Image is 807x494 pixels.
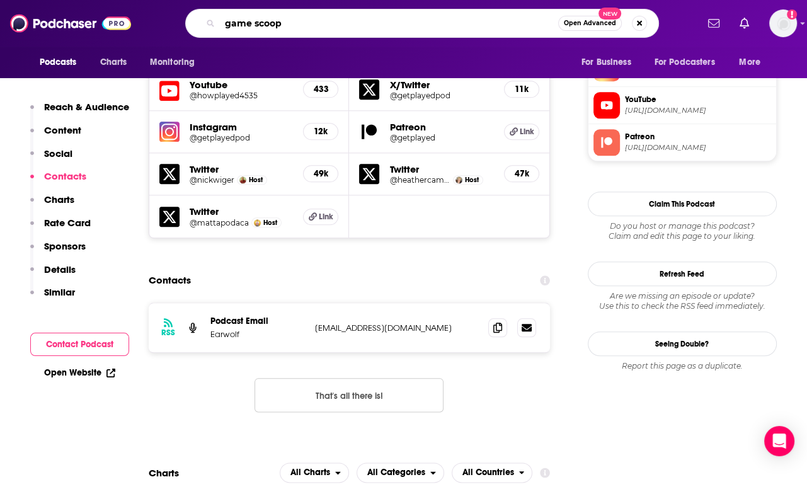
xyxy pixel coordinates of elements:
span: Host [263,219,277,227]
h5: Twitter [190,205,294,217]
img: User Profile [769,9,797,37]
span: Monitoring [150,54,195,71]
button: Reach & Audience [30,101,129,124]
p: Details [44,263,76,275]
a: Show notifications dropdown [703,13,724,34]
button: Charts [30,193,74,217]
p: Reach & Audience [44,101,129,113]
h5: 47k [515,168,529,179]
a: @getplayedpod [190,133,294,142]
a: @nickwiger [190,175,234,185]
h2: Platforms [280,462,349,483]
div: Report this page as a duplicate. [588,361,777,371]
h5: 433 [314,84,328,95]
button: open menu [730,50,776,74]
button: open menu [141,50,211,74]
span: For Podcasters [655,54,715,71]
span: Host [465,176,479,184]
p: Social [44,147,72,159]
span: Link [319,212,333,222]
span: Patreon [625,131,771,142]
button: open menu [357,462,444,483]
p: Earwolf [210,329,305,340]
a: Show notifications dropdown [735,13,754,34]
a: Heather Anne Campbell [455,176,462,183]
p: Contacts [44,170,86,182]
svg: Add a profile image [787,9,797,20]
button: Details [30,263,76,287]
img: iconImage [159,122,180,142]
button: Contact Podcast [30,333,129,356]
span: Charts [100,54,127,71]
h5: Instagram [190,121,294,133]
h5: Youtube [190,79,294,91]
button: Open AdvancedNew [558,16,622,31]
h3: RSS [161,328,175,338]
a: @heathercampbell [389,175,450,185]
img: Podchaser - Follow, Share and Rate Podcasts [10,11,131,35]
p: Charts [44,193,74,205]
span: Logged in as gbrussel [769,9,797,37]
button: Refresh Feed [588,261,777,286]
span: https://www.patreon.com/getplayed [625,143,771,152]
span: All Charts [290,468,330,477]
a: Patreon[URL][DOMAIN_NAME] [593,129,771,156]
img: Matt Apodaca [254,219,261,226]
button: open menu [573,50,647,74]
span: Podcasts [40,54,77,71]
span: All Categories [367,468,425,477]
span: YouTube [625,94,771,105]
h2: Categories [357,462,444,483]
button: Claim This Podcast [588,192,777,216]
h2: Charts [149,467,179,479]
a: @getplayed [389,133,494,142]
h5: Twitter [389,163,494,175]
p: Rate Card [44,217,91,229]
span: Host [249,176,263,184]
h5: Twitter [190,163,294,175]
a: @mattapodaca [190,218,249,227]
span: New [598,8,621,20]
img: Nick Wiger [239,176,246,183]
p: Sponsors [44,240,86,252]
span: https://www.youtube.com/@howplayed4535 [625,106,771,115]
p: Podcast Email [210,316,305,326]
button: Social [30,147,72,171]
button: Show profile menu [769,9,797,37]
span: All Countries [462,468,514,477]
a: Seeing Double? [588,331,777,356]
a: Link [504,123,539,140]
button: Content [30,124,81,147]
span: More [739,54,760,71]
a: Link [303,209,338,225]
button: Nothing here. [255,378,444,412]
p: [EMAIL_ADDRESS][DOMAIN_NAME] [315,323,479,333]
button: open menu [31,50,93,74]
a: @getplayedpod [389,91,494,100]
button: Sponsors [30,240,86,263]
div: Open Intercom Messenger [764,426,794,456]
h5: 49k [314,168,328,179]
p: Similar [44,286,75,298]
p: Content [44,124,81,136]
h5: Patreon [389,121,494,133]
div: Claim and edit this page to your liking. [588,221,777,241]
button: Rate Card [30,217,91,240]
h5: 12k [314,126,328,137]
a: YouTube[URL][DOMAIN_NAME] [593,92,771,118]
span: Open Advanced [564,20,616,26]
a: @howplayed4535 [190,91,294,100]
a: Charts [92,50,135,74]
h2: Countries [452,462,533,483]
button: open menu [452,462,533,483]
